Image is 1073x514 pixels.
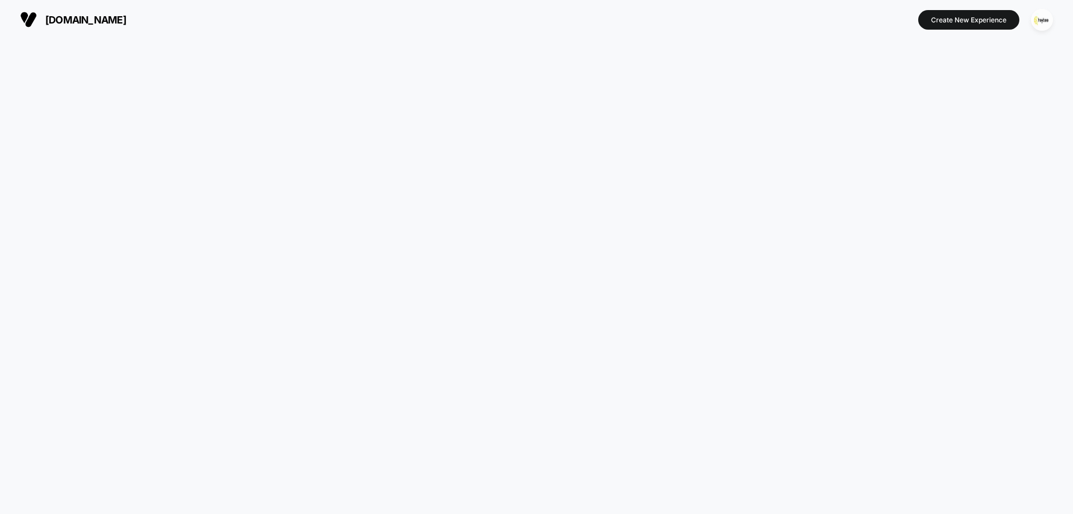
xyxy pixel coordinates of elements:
img: ppic [1031,9,1053,31]
button: [DOMAIN_NAME] [17,11,130,29]
img: Visually logo [20,11,37,28]
span: [DOMAIN_NAME] [45,14,126,26]
button: Create New Experience [918,10,1019,30]
button: ppic [1028,8,1056,31]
